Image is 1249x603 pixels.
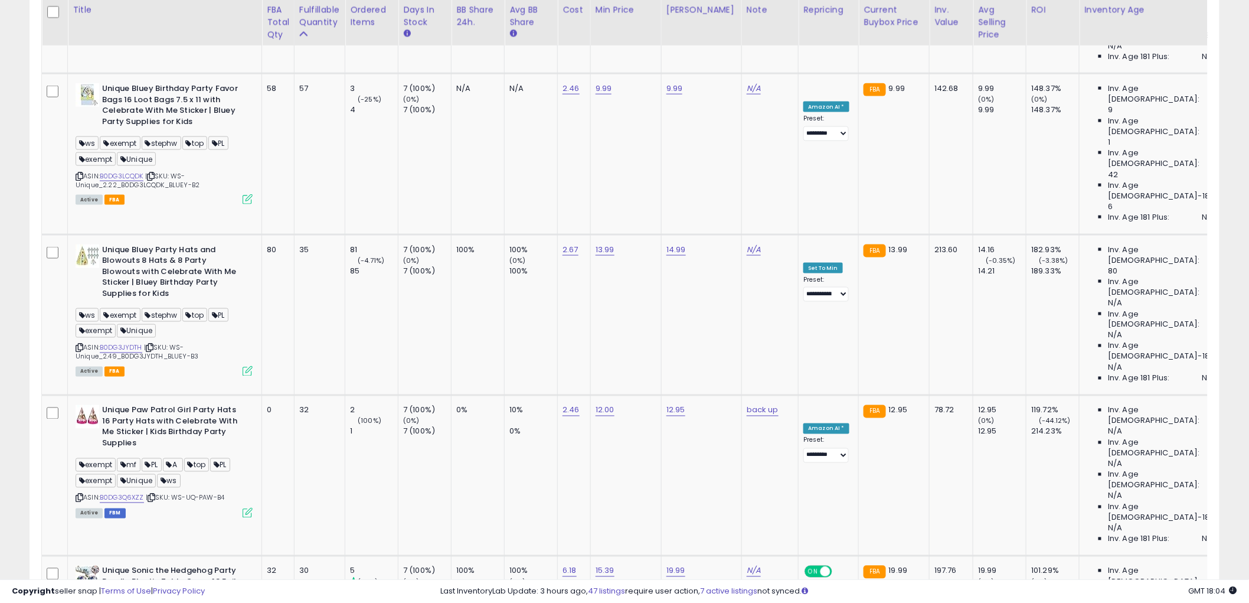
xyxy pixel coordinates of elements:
[1108,341,1216,362] span: Inv. Age [DEMOGRAPHIC_DATA]-180:
[563,4,586,16] div: Cost
[1108,41,1122,51] span: N/A
[934,4,968,28] div: Inv. value
[563,405,580,416] a: 2.46
[803,436,849,463] div: Preset:
[934,83,964,94] div: 142.68
[102,245,246,302] b: Unique Bluey Party Hats and Blowouts 8 Hats & 8 Party Blowouts with Celebrate With Me Sticker | B...
[1031,83,1079,94] div: 148.37%
[403,416,420,426] small: (0%)
[73,4,257,16] div: Title
[864,566,885,579] small: FBA
[747,4,794,16] div: Note
[509,266,557,276] div: 100%
[978,566,1026,576] div: 19.99
[104,367,125,377] span: FBA
[1202,51,1216,62] span: N/A
[76,474,116,488] span: exempt
[889,565,908,576] span: 19.99
[1031,405,1079,416] div: 119.72%
[1108,276,1216,298] span: Inv. Age [DEMOGRAPHIC_DATA]:
[403,256,420,265] small: (0%)
[1108,245,1216,266] span: Inv. Age [DEMOGRAPHIC_DATA]:
[403,94,420,104] small: (0%)
[596,244,614,256] a: 13.99
[299,4,340,28] div: Fulfillable Quantity
[403,426,451,437] div: 7 (100%)
[182,308,208,322] span: top
[1108,330,1122,341] span: N/A
[509,4,552,28] div: Avg BB Share
[76,83,253,203] div: ASIN:
[803,276,849,302] div: Preset:
[76,136,99,150] span: ws
[1031,566,1079,576] div: 101.29%
[358,94,381,104] small: (-25%)
[1108,502,1216,523] span: Inv. Age [DEMOGRAPHIC_DATA]-180:
[666,405,685,416] a: 12.95
[456,4,499,28] div: BB Share 24h.
[563,244,578,256] a: 2.67
[76,458,116,472] span: exempt
[803,115,849,141] div: Preset:
[803,263,843,273] div: Set To Min
[1108,470,1216,491] span: Inv. Age [DEMOGRAPHIC_DATA]:
[978,245,1026,255] div: 14.16
[210,458,230,472] span: PL
[350,426,398,437] div: 1
[588,585,626,597] a: 47 listings
[403,405,451,416] div: 7 (100%)
[596,405,614,416] a: 12.00
[117,458,140,472] span: mf
[1202,534,1216,545] span: N/A
[1189,585,1237,597] span: 2025-10-13 18:04 GMT
[1031,266,1079,276] div: 189.33%
[1108,266,1117,276] span: 80
[747,405,779,416] a: back up
[1108,363,1122,373] span: N/A
[1108,298,1122,308] span: N/A
[1108,170,1118,180] span: 42
[441,586,1237,597] div: Last InventoryLab Update: 3 hours ago, require user action, not synced.
[864,245,885,258] small: FBA
[978,405,1026,416] div: 12.95
[889,405,908,416] span: 12.95
[267,245,285,255] div: 80
[1084,4,1220,16] div: Inventory Age
[403,105,451,115] div: 7 (100%)
[1108,309,1216,330] span: Inv. Age [DEMOGRAPHIC_DATA]:
[1031,4,1074,16] div: ROI
[803,4,854,16] div: Repricing
[76,405,99,429] img: 41Y-ixddXRL._SL40_.jpg
[889,244,908,255] span: 13.99
[596,4,656,16] div: Min Price
[350,4,393,28] div: Ordered Items
[978,416,995,426] small: (0%)
[104,509,126,519] span: FBM
[350,83,398,94] div: 3
[1108,566,1216,587] span: Inv. Age [DEMOGRAPHIC_DATA]:
[403,28,410,39] small: Days In Stock.
[1108,180,1216,201] span: Inv. Age [DEMOGRAPHIC_DATA]-180:
[596,565,614,577] a: 15.39
[978,4,1021,41] div: Avg Selling Price
[1108,137,1110,148] span: 1
[350,566,398,576] div: 5
[182,136,208,150] span: top
[208,136,228,150] span: PL
[267,83,285,94] div: 58
[142,308,181,322] span: stephw
[666,4,737,16] div: [PERSON_NAME]
[666,83,683,94] a: 9.99
[978,94,995,104] small: (0%)
[747,565,761,577] a: N/A
[978,266,1026,276] div: 14.21
[1039,416,1070,426] small: (-44.12%)
[1108,83,1216,105] span: Inv. Age [DEMOGRAPHIC_DATA]:
[509,256,526,265] small: (0%)
[76,308,99,322] span: ws
[76,509,103,519] span: All listings currently available for purchase on Amazon
[299,83,336,94] div: 57
[1108,534,1170,545] span: Inv. Age 181 Plus:
[978,426,1026,437] div: 12.95
[1031,426,1079,437] div: 214.23%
